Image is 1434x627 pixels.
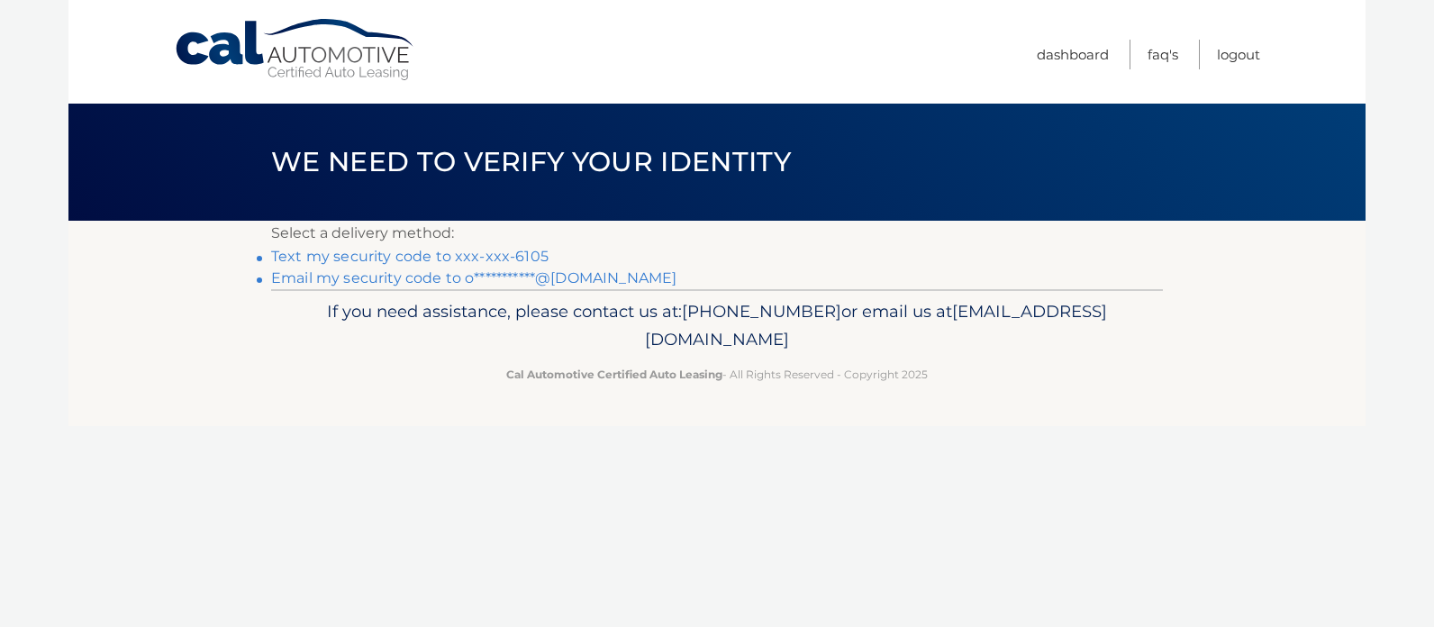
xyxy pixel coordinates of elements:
a: Logout [1217,40,1260,69]
span: We need to verify your identity [271,145,791,178]
p: - All Rights Reserved - Copyright 2025 [283,365,1151,384]
a: Cal Automotive [174,18,417,82]
p: If you need assistance, please contact us at: or email us at [283,297,1151,355]
p: Select a delivery method: [271,221,1163,246]
a: Text my security code to xxx-xxx-6105 [271,248,549,265]
strong: Cal Automotive Certified Auto Leasing [506,368,722,381]
a: Dashboard [1037,40,1109,69]
a: FAQ's [1148,40,1178,69]
span: [PHONE_NUMBER] [682,301,841,322]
